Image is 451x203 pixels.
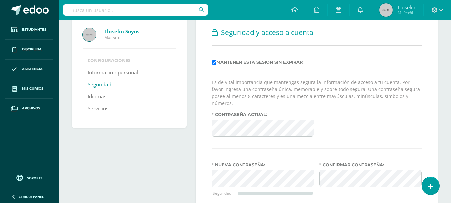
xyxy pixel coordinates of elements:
span: Seguridad y acceso a cuenta [221,28,313,37]
span: Cerrar panel [19,194,44,199]
label: Nueva contraseña: [212,162,314,167]
input: Mantener esta sesion sin expirar [212,60,216,65]
span: Estudiantes [22,27,46,32]
img: Profile picture of Lloselin Soyos [83,28,96,41]
a: Mis cursos [5,79,53,99]
strong: Lloselin Soyos [104,28,139,35]
span: Asistencia [22,66,43,72]
a: Lloselin Soyos [104,28,176,35]
a: Disciplina [5,40,53,60]
span: Mis cursos [22,86,43,91]
a: Seguridad [88,79,111,91]
a: Estudiantes [5,20,53,40]
a: Archivos [5,99,53,118]
a: Soporte [8,173,51,182]
label: Mantener esta sesion sin expirar [212,60,303,65]
a: Información personal [88,67,138,79]
label: Confirmar contraseña: [319,162,422,167]
span: Archivos [22,106,40,111]
span: Disciplina [22,47,42,52]
a: Servicios [88,103,108,115]
span: Maestro [104,35,176,40]
li: Configuraciones [88,57,171,63]
div: Seguridad [213,190,238,196]
a: Idiomas [88,91,106,103]
label: Contraseña actual: [212,112,314,117]
a: Asistencia [5,60,53,79]
img: 45x45 [379,3,393,17]
input: Busca un usuario... [63,4,208,16]
p: Es de vital importancia que mantengas segura la información de acceso a tu cuenta. Por favor ingr... [212,79,422,107]
span: Mi Perfil [398,10,415,16]
span: Soporte [27,176,43,180]
span: Lloselin [398,4,415,11]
